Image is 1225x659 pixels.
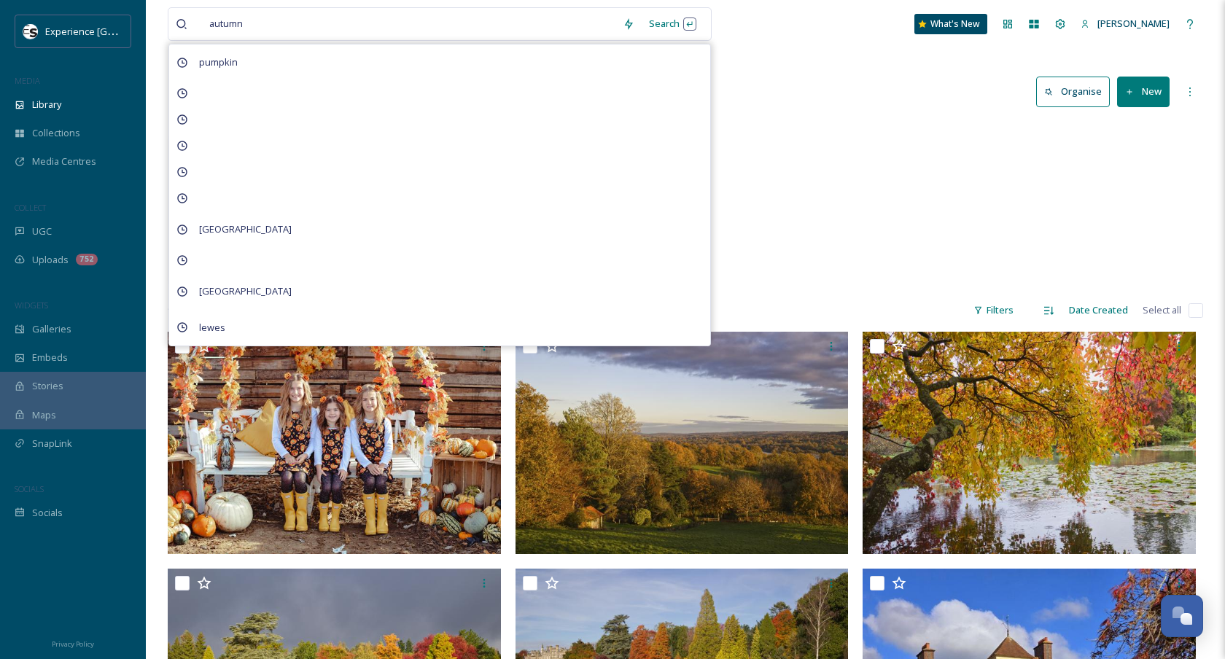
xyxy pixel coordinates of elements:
img: NT Standen autum scenic .jpg [516,332,849,554]
span: SnapLink [32,437,72,451]
span: autumn [202,13,250,34]
span: Select all [1143,303,1181,317]
a: What's New [914,14,987,34]
span: UGC [32,225,52,238]
span: Uploads [32,253,69,267]
span: Media Centres [32,155,96,168]
img: WSCC%20ES%20Socials%20Icon%20-%20Secondary%20-%20Black.jpg [23,24,38,39]
span: COLLECT [15,202,46,213]
img: NT Sheffield park autumn trees over pond 1806308.jpg [863,332,1196,554]
span: pumpkin [192,52,245,73]
img: autumn bench 2.jpg [168,332,501,554]
span: MEDIA [15,75,40,86]
span: [GEOGRAPHIC_DATA] [192,219,299,240]
span: Embeds [32,351,68,364]
span: [PERSON_NAME] [1097,17,1170,30]
a: Organise [1036,77,1117,106]
a: [PERSON_NAME] [1073,9,1177,38]
div: 752 [76,254,98,265]
span: Stories [32,379,63,393]
span: Experience [GEOGRAPHIC_DATA] [45,24,190,38]
button: Open Chat [1161,595,1203,637]
span: 90 file s [168,303,197,317]
button: Organise [1036,77,1110,106]
span: Library [32,98,61,112]
a: Privacy Policy [52,634,94,652]
span: Galleries [32,322,71,336]
button: New [1117,77,1170,106]
div: Filters [966,296,1021,324]
span: Collections [32,126,80,140]
span: SOCIALS [15,483,44,494]
div: Date Created [1062,296,1135,324]
div: Search [642,9,704,38]
span: Maps [32,408,56,422]
span: [GEOGRAPHIC_DATA] [192,281,299,302]
span: Privacy Policy [52,639,94,649]
span: WIDGETS [15,300,48,311]
span: Socials [32,506,63,520]
span: lewes [192,317,233,338]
